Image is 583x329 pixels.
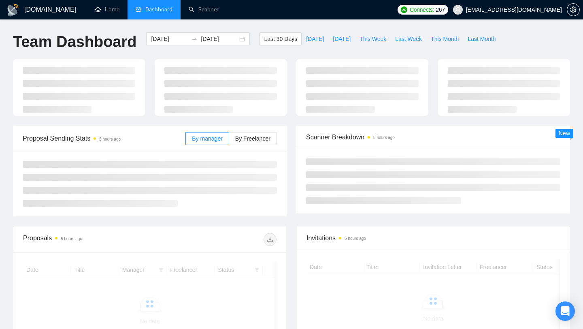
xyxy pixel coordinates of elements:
[99,137,121,141] time: 5 hours ago
[13,32,136,51] h1: Team Dashboard
[95,6,119,13] a: homeHome
[191,36,198,42] span: to
[306,34,324,43] span: [DATE]
[463,32,500,45] button: Last Month
[192,135,222,142] span: By manager
[426,32,463,45] button: This Month
[23,133,185,143] span: Proposal Sending Stats
[145,6,172,13] span: Dashboard
[306,233,560,243] span: Invitations
[559,130,570,137] span: New
[189,6,219,13] a: searchScanner
[391,32,426,45] button: Last Week
[345,236,366,241] time: 5 hours ago
[410,5,434,14] span: Connects:
[151,34,188,43] input: Start date
[23,233,150,246] div: Proposals
[567,3,580,16] button: setting
[395,34,422,43] span: Last Week
[260,32,302,45] button: Last 30 Days
[360,34,386,43] span: This Week
[355,32,391,45] button: This Week
[136,6,141,12] span: dashboard
[328,32,355,45] button: [DATE]
[555,301,575,321] div: Open Intercom Messenger
[401,6,407,13] img: upwork-logo.png
[191,36,198,42] span: swap-right
[264,34,297,43] span: Last 30 Days
[468,34,496,43] span: Last Month
[61,237,82,241] time: 5 hours ago
[567,6,579,13] span: setting
[333,34,351,43] span: [DATE]
[567,6,580,13] a: setting
[431,34,459,43] span: This Month
[6,4,19,17] img: logo
[373,135,395,140] time: 5 hours ago
[436,5,445,14] span: 267
[201,34,238,43] input: End date
[455,7,461,13] span: user
[235,135,270,142] span: By Freelancer
[306,132,560,142] span: Scanner Breakdown
[302,32,328,45] button: [DATE]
